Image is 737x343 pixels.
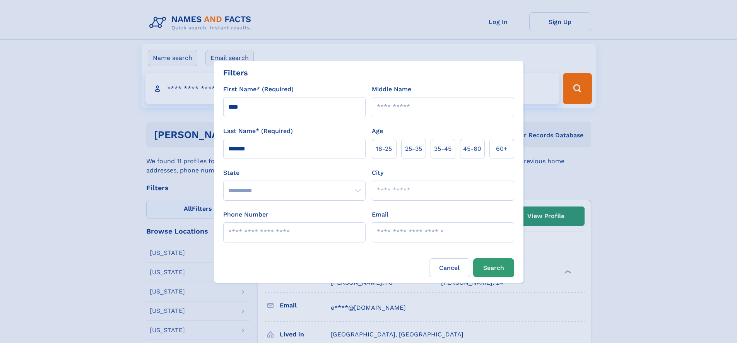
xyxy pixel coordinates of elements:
label: State [223,168,366,177]
span: 25‑35 [405,144,422,154]
label: City [372,168,383,177]
button: Search [473,258,514,277]
label: Cancel [429,258,470,277]
label: Phone Number [223,210,268,219]
div: Filters [223,67,248,78]
span: 18‑25 [376,144,392,154]
label: Last Name* (Required) [223,126,293,136]
span: 45‑60 [463,144,481,154]
label: Email [372,210,388,219]
span: 60+ [496,144,508,154]
label: Age [372,126,383,136]
span: 35‑45 [434,144,451,154]
label: First Name* (Required) [223,85,294,94]
label: Middle Name [372,85,411,94]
